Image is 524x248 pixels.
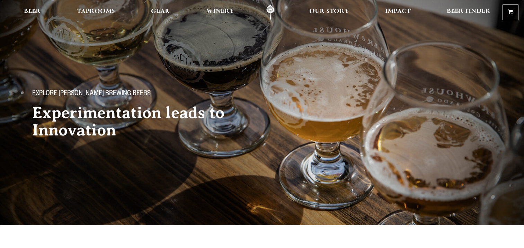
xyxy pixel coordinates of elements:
[202,5,239,20] a: Winery
[305,5,354,20] a: Our Story
[72,5,119,20] a: Taprooms
[146,5,175,20] a: Gear
[206,9,234,14] span: Winery
[385,9,411,14] span: Impact
[151,9,170,14] span: Gear
[24,9,41,14] span: Beer
[442,5,495,20] a: Beer Finder
[77,9,115,14] span: Taprooms
[19,5,45,20] a: Beer
[309,9,349,14] span: Our Story
[32,104,248,139] h2: Experimentation leads to Innovation
[257,5,283,20] a: Odell Home
[447,9,490,14] span: Beer Finder
[32,90,151,99] span: Explore [PERSON_NAME] Brewing Beers
[381,5,415,20] a: Impact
